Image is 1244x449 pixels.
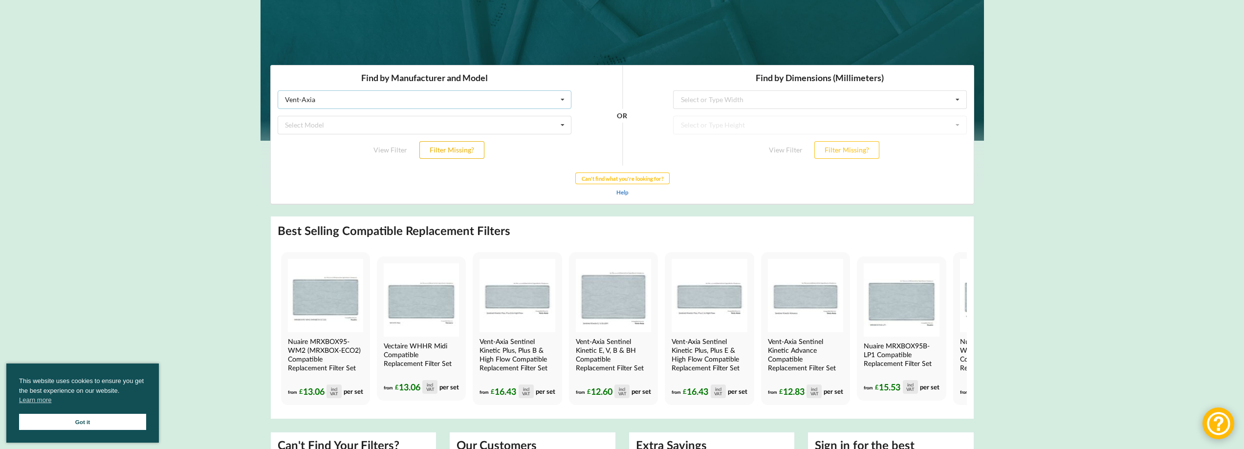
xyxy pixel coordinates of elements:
[672,389,681,395] span: from
[715,387,721,391] div: incl
[288,389,297,395] span: from
[330,391,338,396] div: VAT
[714,391,722,396] div: VAT
[672,337,745,372] h4: Vent-Axia Sentinel Kinetic Plus, Plus E & High Flow Compatible Replacement Filter Set
[665,252,754,406] a: Vent-Axia Sentinel Kinetic Plus E & High Flow Compatible MVHR Filter Replacement Set from MVHR.sh...
[810,391,818,396] div: VAT
[411,31,473,38] div: Select or Type Width
[728,387,747,395] span: per set
[480,389,489,395] span: from
[576,389,585,395] span: from
[587,386,591,397] span: £
[427,383,433,387] div: incl
[15,57,54,64] div: Select Model
[344,387,363,395] span: per set
[491,386,495,397] span: £
[824,387,843,395] span: per set
[953,252,1042,406] a: Nuaire MRXBOX95-WH1 Compatible MVHR Filter Replacement Set from MVHR.shop Nuaire MRXBOX95-WH1 (MR...
[19,395,51,405] a: cookies - Learn more
[384,385,393,390] span: from
[587,385,630,398] div: 12.60
[768,259,843,332] img: Vent-Axia Sentinel Kinetic Advance Compatible MVHR Filter Replacement Set from MVHR.shop
[473,252,562,406] a: Vent-Axia Sentinel Kinetic Plus, Plus B & High Flow Compatible MVHR Filter Replacement Set from M...
[403,7,697,19] h3: Find by Dimensions (Millimeters)
[768,337,841,372] h4: Vent-Axia Sentinel Kinetic Advance Compatible Replacement Filter Set
[864,263,939,337] img: Nuaire MRXBOX95B-LP1 Compatible MVHR Filter Replacement Set from MVHR.shop
[672,259,747,332] img: Vent-Axia Sentinel Kinetic Plus E & High Flow Compatible MVHR Filter Replacement Set from MVHR.shop
[864,385,873,390] span: from
[576,259,651,332] img: Vent-Axia Sentinel Kinetic E, V, B & BH Compatible MVHR Filter Replacement Set from MVHR.shop
[395,382,399,393] span: £
[377,257,466,401] a: Vectaire WHHR Midi Compatible MVHR Filter Replacement Set from MVHR.shop Vectaire WHHR Midi Compa...
[683,386,687,397] span: £
[960,389,969,395] span: from
[576,337,649,372] h4: Vent-Axia Sentinel Kinetic E, V, B & BH Compatible Replacement Filter Set
[480,259,555,332] img: Vent-Axia Sentinel Kinetic Plus, Plus B & High Flow Compatible MVHR Filter Replacement Set from M...
[536,387,555,395] span: per set
[384,263,459,337] img: Vectaire WHHR Midi Compatible MVHR Filter Replacement Set from MVHR.shop
[149,76,214,94] button: Filter Missing?
[15,31,45,38] div: Vent-Axia
[683,385,725,398] div: 16.43
[619,387,625,391] div: incl
[632,387,651,395] span: per set
[288,259,363,332] img: Nuaire MRXBOX95-WM2 Compatible MVHR Filter Replacement Set from MVHR.shop
[857,257,946,401] a: Nuaire MRXBOX95B-LP1 Compatible MVHR Filter Replacement Set from MVHR.shop Nuaire MRXBOX95B-LP1 C...
[522,391,530,396] div: VAT
[875,380,917,394] div: 15.53
[395,380,437,394] div: 13.06
[960,337,1033,372] h4: Nuaire MRXBOX95-WH1 (MRXBOX-ECO3) Compatible Replacement Filter Set
[875,382,879,393] span: £
[569,252,658,406] a: Vent-Axia Sentinel Kinetic E, V, B & BH Compatible MVHR Filter Replacement Set from MVHR.shop Ven...
[618,391,626,396] div: VAT
[439,383,459,391] span: per set
[305,107,399,119] button: Can't find what you're looking for?
[491,385,533,398] div: 16.43
[480,337,553,372] h4: Vent-Axia Sentinel Kinetic Plus, Plus B & High Flow Compatible Replacement Filter Set
[6,363,159,443] div: cookieconsent
[920,383,939,391] span: per set
[331,387,337,391] div: incl
[346,124,358,130] a: Help
[278,223,510,238] h2: Best Selling Compatible Replacement Filters
[19,376,146,407] span: This website uses cookies to ensure you get the best experience on our website.
[426,387,434,391] div: VAT
[288,337,361,372] h4: Nuaire MRXBOX95-WM2 (MRXBOX-ECO2) Compatible Replacement Filter Set
[761,252,850,406] a: Vent-Axia Sentinel Kinetic Advance Compatible MVHR Filter Replacement Set from MVHR.shop Vent-Axi...
[907,383,914,387] div: incl
[544,76,609,94] button: Filter Missing?
[281,252,370,406] a: Nuaire MRXBOX95-WM2 Compatible MVHR Filter Replacement Set from MVHR.shop Nuaire MRXBOX95-WM2 (MR...
[906,387,914,391] div: VAT
[311,110,393,117] b: Can't find what you're looking for?
[811,387,817,391] div: incl
[384,342,457,368] h4: Vectaire WHHR Midi Compatible Replacement Filter Set
[7,7,301,19] h3: Find by Manufacturer and Model
[779,385,822,398] div: 12.83
[347,51,357,101] div: OR
[523,387,529,391] div: incl
[960,259,1035,332] img: Nuaire MRXBOX95-WH1 Compatible MVHR Filter Replacement Set from MVHR.shop
[779,386,783,397] span: £
[299,385,342,398] div: 13.06
[864,342,937,368] h4: Nuaire MRXBOX95B-LP1 Compatible Replacement Filter Set
[19,414,146,430] a: Got it cookie
[299,386,303,397] span: £
[768,389,777,395] span: from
